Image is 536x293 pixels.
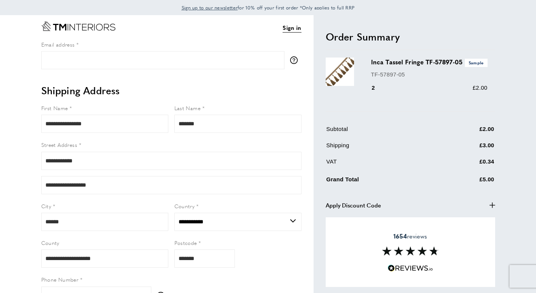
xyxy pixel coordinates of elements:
[371,58,488,67] h3: Inca Tassel Fringe TF-57897-05
[326,30,495,44] h2: Order Summary
[472,84,487,91] span: £2.00
[174,104,201,112] span: Last Name
[442,173,494,190] td: £5.00
[326,141,441,156] td: Shipping
[326,173,441,190] td: Grand Total
[393,232,407,240] strong: 1654
[326,157,441,172] td: VAT
[41,104,68,112] span: First Name
[41,21,115,31] a: Go to Home page
[388,265,433,272] img: Reviews.io 5 stars
[371,70,488,79] p: TF-57897-05
[174,202,195,210] span: Country
[326,201,381,210] span: Apply Discount Code
[326,58,354,86] img: Inca Tassel Fringe TF-57897-05
[283,23,301,33] a: Sign in
[174,239,197,246] span: Postcode
[41,84,301,97] h2: Shipping Address
[393,232,427,240] span: reviews
[442,125,494,139] td: £2.00
[326,125,441,139] td: Subtotal
[41,202,51,210] span: City
[41,141,78,148] span: Street Address
[382,246,439,256] img: Reviews section
[371,83,386,92] div: 2
[290,56,301,64] button: More information
[41,41,75,48] span: Email address
[182,4,238,11] a: Sign up to our newsletter
[465,59,488,67] span: Sample
[41,276,79,283] span: Phone Number
[182,4,355,11] span: for 10% off your first order *Only applies to full RRP
[442,157,494,172] td: £0.34
[41,239,59,246] span: County
[442,141,494,156] td: £3.00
